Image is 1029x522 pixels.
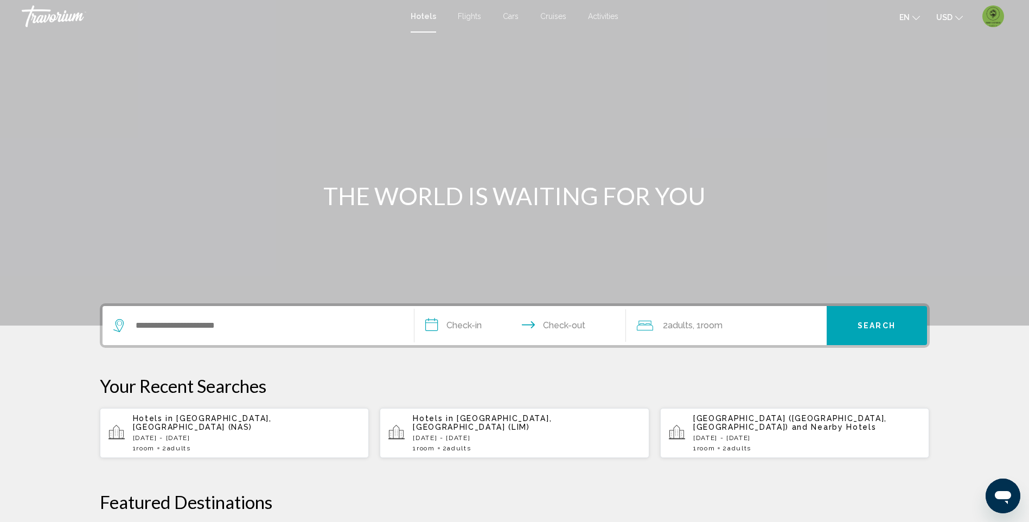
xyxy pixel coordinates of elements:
[133,414,174,423] span: Hotels in
[693,434,921,442] p: [DATE] - [DATE]
[588,12,618,21] a: Activities
[979,5,1007,28] button: User Menu
[827,306,927,345] button: Search
[663,318,693,333] span: 2
[693,318,723,333] span: , 1
[701,320,723,330] span: Room
[982,5,1004,27] img: 2Q==
[167,444,191,452] span: Adults
[540,12,566,21] a: Cruises
[503,12,519,21] a: Cars
[133,444,155,452] span: 1
[626,306,827,345] button: Travelers: 2 adults, 0 children
[697,444,715,452] span: Room
[693,444,715,452] span: 1
[22,5,400,27] a: Travorium
[413,444,434,452] span: 1
[668,320,693,330] span: Adults
[136,444,155,452] span: Room
[311,182,718,210] h1: THE WORLD IS WAITING FOR YOU
[936,13,953,22] span: USD
[899,13,910,22] span: en
[792,423,877,431] span: and Nearby Hotels
[899,9,920,25] button: Change language
[447,444,471,452] span: Adults
[133,414,272,431] span: [GEOGRAPHIC_DATA], [GEOGRAPHIC_DATA] (NAS)
[133,434,361,442] p: [DATE] - [DATE]
[100,408,369,459] button: Hotels in [GEOGRAPHIC_DATA], [GEOGRAPHIC_DATA] (NAS)[DATE] - [DATE]1Room2Adults
[413,434,641,442] p: [DATE] - [DATE]
[986,479,1020,513] iframe: Button to launch messaging window
[727,444,751,452] span: Adults
[443,444,471,452] span: 2
[413,414,552,431] span: [GEOGRAPHIC_DATA], [GEOGRAPHIC_DATA] (LIM)
[417,444,435,452] span: Room
[162,444,191,452] span: 2
[693,414,887,431] span: [GEOGRAPHIC_DATA] ([GEOGRAPHIC_DATA], [GEOGRAPHIC_DATA])
[103,306,927,345] div: Search widget
[100,491,930,513] h2: Featured Destinations
[936,9,963,25] button: Change currency
[411,12,436,21] a: Hotels
[380,408,649,459] button: Hotels in [GEOGRAPHIC_DATA], [GEOGRAPHIC_DATA] (LIM)[DATE] - [DATE]1Room2Adults
[413,414,453,423] span: Hotels in
[100,375,930,397] p: Your Recent Searches
[723,444,751,452] span: 2
[458,12,481,21] a: Flights
[414,306,626,345] button: Check in and out dates
[660,408,930,459] button: [GEOGRAPHIC_DATA] ([GEOGRAPHIC_DATA], [GEOGRAPHIC_DATA]) and Nearby Hotels[DATE] - [DATE]1Room2Ad...
[858,322,896,330] span: Search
